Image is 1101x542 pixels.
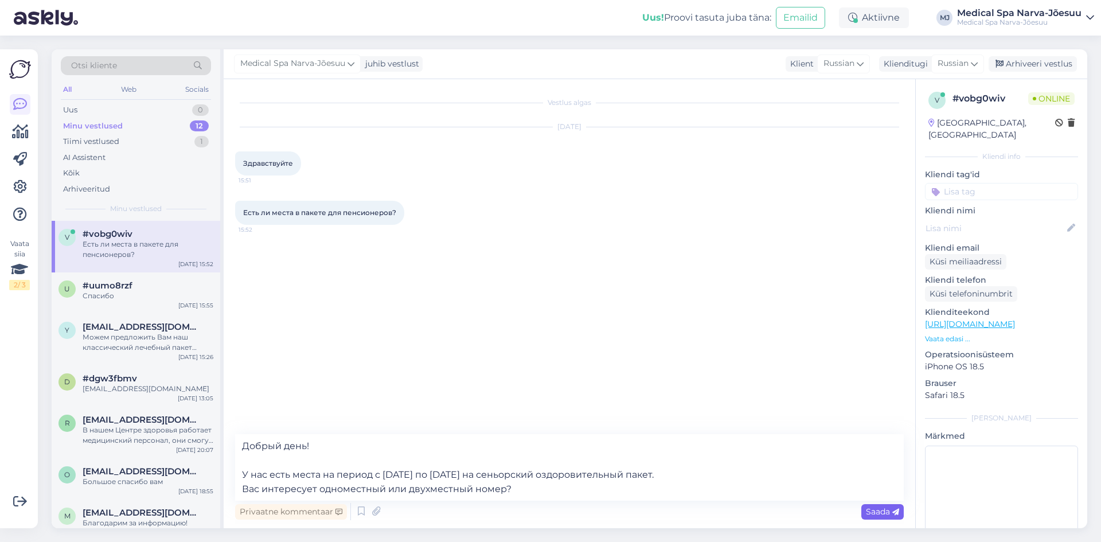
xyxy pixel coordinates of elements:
span: Здравствуйте [243,159,293,167]
div: Vestlus algas [235,98,904,108]
span: 15:51 [239,176,282,185]
div: Arhiveeri vestlus [989,56,1077,72]
span: Minu vestlused [110,204,162,214]
div: [EMAIL_ADDRESS][DOMAIN_NAME] [83,384,213,394]
div: [DATE] 15:26 [178,353,213,361]
b: Uus! [642,12,664,23]
input: Lisa nimi [926,222,1065,235]
div: Kõik [63,167,80,179]
div: Uus [63,104,77,116]
p: Vaata edasi ... [925,334,1078,344]
span: v [935,96,939,104]
input: Lisa tag [925,183,1078,200]
span: yana_gribovich@mail.ru [83,322,202,332]
span: v [65,233,69,241]
div: 12 [190,120,209,132]
p: iPhone OS 18.5 [925,361,1078,373]
span: ots2013@msil.ru [83,466,202,477]
span: Есть ли места в пакете для пенсионеров? [243,208,396,217]
div: Klienditugi [879,58,928,70]
div: MJ [936,10,952,26]
textarea: Добрый день! У нас есть места на период с [DATE] по [DATE] на сеньорский оздоровительный пакет. В... [235,434,904,501]
div: Web [119,82,139,97]
div: [DATE] [235,122,904,132]
div: Privaatne kommentaar [235,504,347,520]
div: 2 / 3 [9,280,30,290]
span: Online [1028,92,1075,105]
span: u [64,284,70,293]
p: Kliendi telefon [925,274,1078,286]
p: Brauser [925,377,1078,389]
div: [DATE] 13:05 [178,394,213,403]
div: [DATE] 15:55 [178,301,213,310]
div: Minu vestlused [63,120,123,132]
span: m [64,512,71,520]
div: Medical Spa Narva-Jõesuu [957,9,1082,18]
div: В нашем Центре здоровья работает медицинский персонал, они смогут посоветовать для вас процедуры ... [83,425,213,446]
div: Socials [183,82,211,97]
p: Märkmed [925,430,1078,442]
div: Proovi tasuta juba täna: [642,11,771,25]
div: Aktiivne [839,7,909,28]
div: [GEOGRAPHIC_DATA], [GEOGRAPHIC_DATA] [928,117,1055,141]
div: Kliendi info [925,151,1078,162]
div: Можем предложить Вам наш классический лечебный пакет "Скажи Здоровью Да!" [URL][DOMAIN_NAME] На п... [83,332,213,353]
div: Vaata siia [9,239,30,290]
span: r [65,419,70,427]
div: All [61,82,74,97]
span: d [64,377,70,386]
p: Kliendi tag'id [925,169,1078,181]
div: 1 [194,136,209,147]
div: [DATE] 15:52 [178,260,213,268]
span: 15:52 [239,225,282,234]
div: Medical Spa Narva-Jõesuu [957,18,1082,27]
div: [DATE] 18:55 [178,487,213,496]
span: Russian [823,57,854,70]
div: juhib vestlust [361,58,419,70]
div: Спасибо [83,291,213,301]
button: Emailid [776,7,825,29]
div: Arhiveeritud [63,184,110,195]
span: #uumo8rzf [83,280,132,291]
span: o [64,470,70,479]
div: Küsi meiliaadressi [925,254,1006,270]
p: Safari 18.5 [925,389,1078,401]
div: Благодарим за информацию! Хорошего продолжения дня! [83,518,213,539]
p: Kliendi nimi [925,205,1078,217]
div: [PERSON_NAME] [925,413,1078,423]
div: 0 [192,104,209,116]
div: Большое спасибо вам [83,477,213,487]
span: mopsik73.vl@gmail.com [83,508,202,518]
span: y [65,326,69,334]
a: Medical Spa Narva-JõesuuMedical Spa Narva-Jõesuu [957,9,1094,27]
img: Askly Logo [9,59,31,80]
div: Küsi telefoninumbrit [925,286,1017,302]
div: Есть ли места в пакете для пенсионеров? [83,239,213,260]
div: Tiimi vestlused [63,136,119,147]
div: # vobg0wiv [952,92,1028,106]
span: Russian [938,57,969,70]
div: [DATE] 20:07 [176,446,213,454]
div: Klient [786,58,814,70]
span: #dgw3fbmv [83,373,137,384]
p: Operatsioonisüsteem [925,349,1078,361]
div: AI Assistent [63,152,106,163]
span: Otsi kliente [71,60,117,72]
a: [URL][DOMAIN_NAME] [925,319,1015,329]
span: Saada [866,506,899,517]
span: robertjude24@gmail.com [83,415,202,425]
p: Klienditeekond [925,306,1078,318]
span: #vobg0wiv [83,229,132,239]
p: Kliendi email [925,242,1078,254]
span: Medical Spa Narva-Jõesuu [240,57,345,70]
